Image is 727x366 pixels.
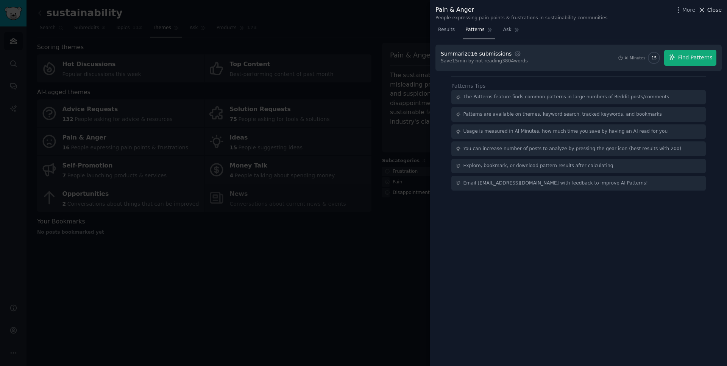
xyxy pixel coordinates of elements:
[624,55,647,60] div: AI Minutes:
[463,146,682,152] div: You can increase number of posts to analyze by pressing the gear icon (best results with 200)
[463,94,669,101] div: The Patterns feature finds common patterns in large numbers of Reddit posts/comments
[682,6,696,14] span: More
[435,5,607,15] div: Pain & Anger
[501,24,522,39] a: Ask
[707,6,722,14] span: Close
[652,55,657,60] span: 15
[463,24,495,39] a: Patterns
[463,163,613,169] div: Explore, bookmark, or download pattern results after calculating
[438,26,455,33] span: Results
[664,50,716,66] button: Find Patterns
[674,6,696,14] button: More
[451,83,485,89] label: Patterns Tips
[463,180,648,187] div: Email [EMAIL_ADDRESS][DOMAIN_NAME] with feedback to improve AI Patterns!
[441,58,528,65] div: Save 15 min by not reading 3804 words
[678,54,713,62] span: Find Patterns
[463,128,668,135] div: Usage is measured in AI Minutes, how much time you save by having an AI read for you
[435,24,457,39] a: Results
[441,50,512,58] div: Summarize 16 submissions
[503,26,512,33] span: Ask
[463,111,662,118] div: Patterns are available on themes, keyword search, tracked keywords, and bookmarks
[465,26,484,33] span: Patterns
[698,6,722,14] button: Close
[435,15,607,22] div: People expressing pain points & frustrations in sustainability communities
